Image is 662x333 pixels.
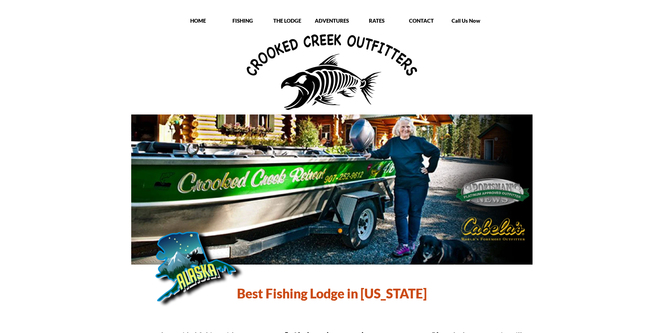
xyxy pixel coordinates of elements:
[355,17,399,24] p: RATES
[247,34,417,110] img: Crooked Creek Outfitters Logo - Alaska All-Inclusive fishing
[310,17,354,24] p: ADVENTURES
[266,17,309,24] p: THE LODGE
[131,114,533,265] img: Crooked Creek boat in front of lodge.
[444,17,488,24] p: Call Us Now
[400,17,443,24] p: CONTACT
[176,17,220,24] p: HOME
[221,17,265,24] p: FISHING
[227,285,437,302] h1: Best Fishing Lodge in [US_STATE]
[129,212,239,308] img: State of Alaska outline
